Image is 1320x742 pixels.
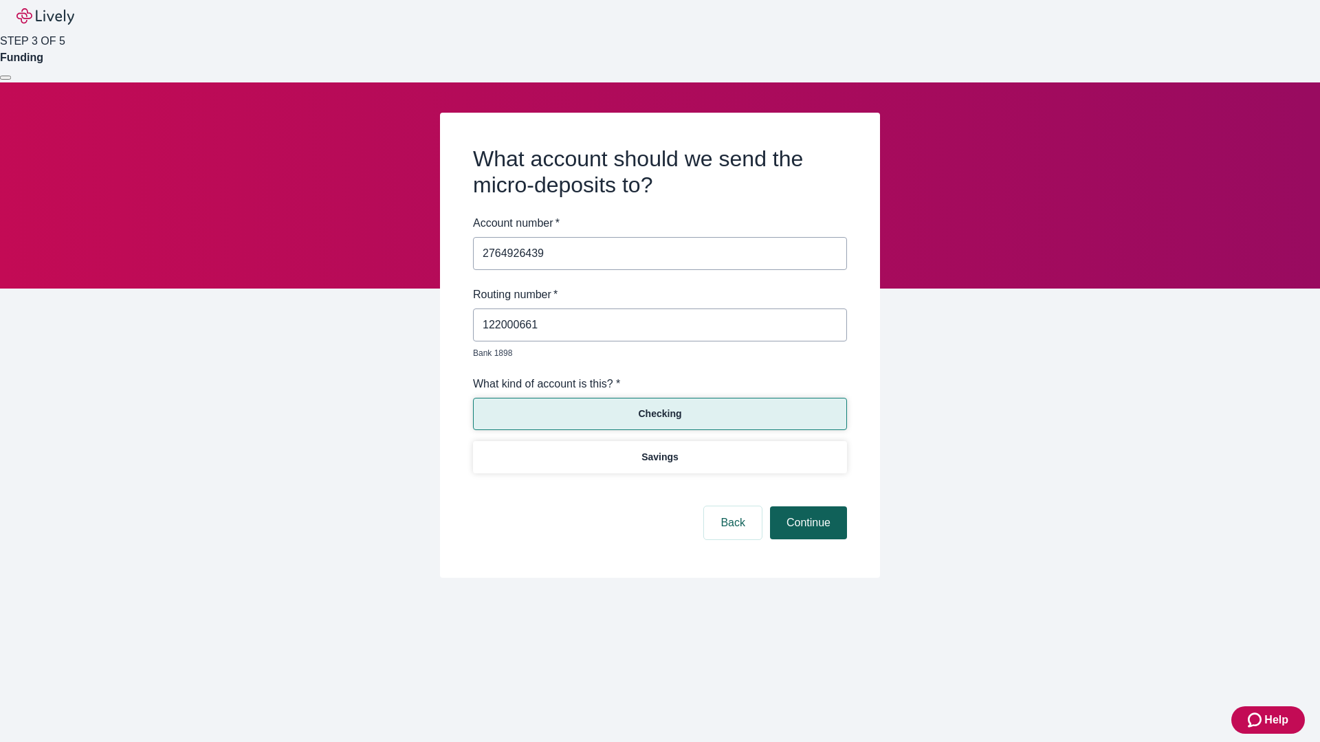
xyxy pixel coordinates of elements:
h2: What account should we send the micro-deposits to? [473,146,847,199]
p: Bank 1898 [473,347,837,359]
img: Lively [16,8,74,25]
button: Savings [473,441,847,473]
label: Account number [473,215,560,232]
p: Savings [641,450,679,464]
button: Continue [770,506,847,539]
svg: Zendesk support icon [1248,712,1264,728]
label: What kind of account is this? * [473,376,620,392]
span: Help [1264,712,1288,728]
label: Routing number [473,286,558,303]
button: Back [704,506,762,539]
p: Checking [638,407,681,421]
button: Zendesk support iconHelp [1231,706,1305,734]
button: Checking [473,398,847,430]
